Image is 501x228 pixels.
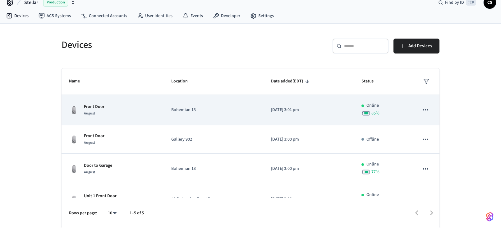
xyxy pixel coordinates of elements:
[271,165,347,172] p: [DATE] 3:00 pm
[171,77,196,86] span: Location
[62,39,247,51] h5: Devices
[271,196,347,202] p: [DATE] 3:00 pm
[69,105,79,115] img: August Wifi Smart Lock 3rd Gen, Silver, Front
[271,136,347,143] p: [DATE] 3:00 pm
[208,10,245,21] a: Developer
[84,162,112,169] p: Door to Garage
[130,210,144,216] p: 1–5 of 5
[84,104,104,110] p: Front Door
[371,110,379,116] span: 85 %
[69,164,79,174] img: August Wifi Smart Lock 3rd Gen, Silver, Front
[366,161,379,168] p: Online
[69,134,79,144] img: August Wifi Smart Lock 3rd Gen, Silver, Front
[245,10,279,21] a: Settings
[1,10,34,21] a: Devices
[105,209,120,218] div: 10
[69,194,79,204] img: August Wifi Smart Lock 3rd Gen, Silver, Front
[393,39,439,54] button: Add Devices
[84,193,117,199] p: Unit 1 Front Door
[69,77,88,86] span: Name
[171,136,256,143] p: Gallery 902
[69,210,97,216] p: Rows per page:
[361,77,382,86] span: Status
[171,107,256,113] p: Bohemian 13
[371,169,379,175] span: 77 %
[366,136,379,143] p: Offline
[84,140,95,145] span: August
[366,192,379,198] p: Online
[132,10,177,21] a: User Identities
[34,10,76,21] a: ACS Systems
[84,170,95,175] span: August
[366,102,379,109] p: Online
[177,10,208,21] a: Events
[84,111,95,116] span: August
[408,42,432,50] span: Add Devices
[271,107,347,113] p: [DATE] 3:01 pm
[486,212,494,222] img: SeamLogoGradient.69752ec5.svg
[171,196,256,202] p: #1 Bohemian Front Door
[76,10,132,21] a: Connected Accounts
[171,165,256,172] p: Bohemian 13
[84,133,104,139] p: Front Door
[271,77,311,86] span: Date added(EDT)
